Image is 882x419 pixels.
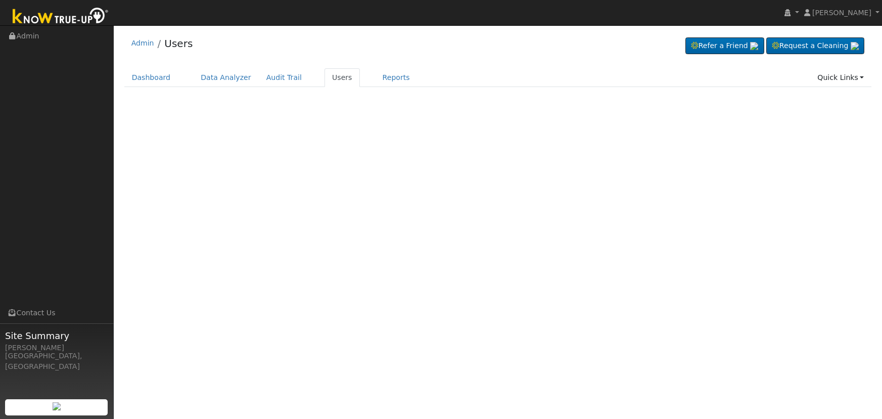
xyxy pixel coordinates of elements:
[812,9,871,17] span: [PERSON_NAME]
[131,39,154,47] a: Admin
[375,68,417,87] a: Reports
[5,343,108,353] div: [PERSON_NAME]
[324,68,360,87] a: Users
[8,6,114,28] img: Know True-Up
[5,329,108,343] span: Site Summary
[53,402,61,410] img: retrieve
[164,37,193,50] a: Users
[766,37,864,55] a: Request a Cleaning
[810,68,871,87] a: Quick Links
[750,42,758,50] img: retrieve
[5,351,108,372] div: [GEOGRAPHIC_DATA], [GEOGRAPHIC_DATA]
[259,68,309,87] a: Audit Trail
[685,37,764,55] a: Refer a Friend
[851,42,859,50] img: retrieve
[193,68,259,87] a: Data Analyzer
[124,68,178,87] a: Dashboard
